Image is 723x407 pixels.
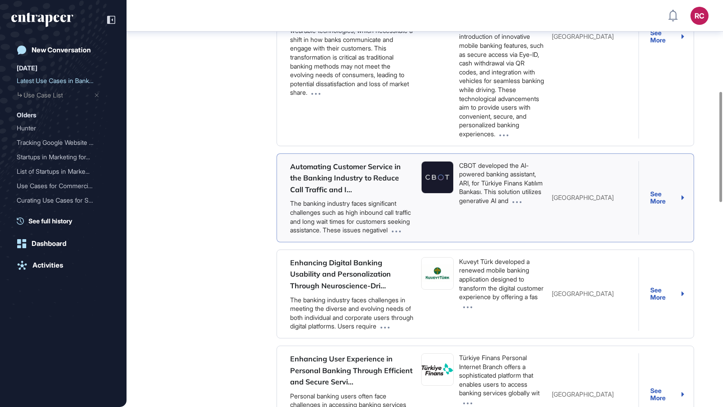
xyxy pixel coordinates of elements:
[548,33,638,40] div: [GEOGRAPHIC_DATA]
[17,135,103,150] div: Tracking Google Website A...
[17,63,38,74] div: [DATE]
[23,92,63,99] span: Use Case List
[17,208,110,222] div: Exploring Business Use Cases in Vehicle Financing
[17,150,110,164] div: Startups in Marketing for the Finance Industry
[422,264,453,282] img: Kuveyt Türk Katılım Bankası-logo
[17,216,115,226] a: See full history
[11,235,115,253] a: Dashboard
[17,110,36,120] div: Olders
[548,391,638,398] div: [GEOGRAPHIC_DATA]
[11,41,115,59] a: New Conversation
[17,164,103,179] div: List of Startups in Marke...
[650,287,684,301] a: See More
[17,135,110,150] div: Tracking Google Website Activity
[17,150,103,164] div: Startups in Marketing for...
[459,161,545,205] div: CBOT developed the AI-powered banking assistant, ARI, for Türkiye Finans Katılım Bankası. This so...
[290,162,401,194] a: Automating Customer Service in the Banking Industry to Reduce Call Traffic and I...
[17,164,110,179] div: List of Startups in Marketing Tech and Loyalty in the Finance Industry
[17,74,110,88] div: Latest Use Cases in Banking and Insurance in Europe and Turkey
[17,121,103,135] div: Hunter
[548,194,638,201] div: [GEOGRAPHIC_DATA]
[17,193,110,208] div: Curating Use Cases for SME Banking Solutions
[17,179,110,193] div: Use Cases for Commercial Loan Applications
[17,193,103,208] div: Curating Use Cases for SM...
[17,74,103,88] div: Latest Use Cases in Banki...
[548,290,638,297] div: [GEOGRAPHIC_DATA]
[32,46,91,54] div: New Conversation
[28,216,72,226] span: See full history
[5,395,718,402] div: TOGGLE DISPLAY
[33,261,63,269] div: Activities
[290,199,414,234] div: The banking industry faces significant challenges such as high inbound call traffic and long wait...
[17,121,110,135] div: Hunter
[290,296,414,331] div: The banking industry faces challenges in meeting the diverse and evolving needs of both individua...
[17,88,110,102] a: Use Case List
[11,256,115,274] a: Activities
[422,363,453,375] img: Türkiye Finans Katılım Bankası-logo
[11,13,73,27] div: entrapeer-logo
[650,387,684,402] a: See More
[690,7,709,25] button: RC
[422,162,453,193] img: CBOT-logo
[459,257,545,310] div: Kuveyt Türk developed a renewed mobile banking application designed to transform the digital cust...
[290,354,413,386] a: Enhancing User Experience in Personal Banking Through Efficient and Secure Servi...
[17,208,103,222] div: Exploring Business Use Ca...
[17,179,103,193] div: Use Cases for Commercial ...
[290,258,391,290] a: Enhancing Digital Banking Usability and Personalization Through Neuroscience-Dri...
[32,240,66,248] div: Dashboard
[650,29,684,44] a: See More
[459,353,545,407] div: Türkiye Finans Personal Internet Branch offers a sophisticated platform that enables users to acc...
[650,190,684,205] a: See More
